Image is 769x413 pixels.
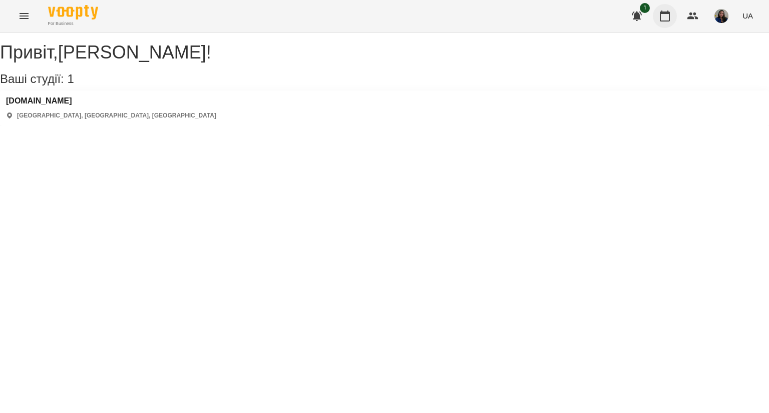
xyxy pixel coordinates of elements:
[640,3,650,13] span: 1
[67,72,74,85] span: 1
[738,6,757,25] button: UA
[6,96,216,105] a: [DOMAIN_NAME]
[48,5,98,19] img: Voopty Logo
[48,20,98,27] span: For Business
[12,4,36,28] button: Menu
[714,9,728,23] img: ae595b08ead7d6d5f9af2f06f99573c6.jpeg
[742,10,753,21] span: UA
[17,111,216,120] p: [GEOGRAPHIC_DATA], [GEOGRAPHIC_DATA], [GEOGRAPHIC_DATA]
